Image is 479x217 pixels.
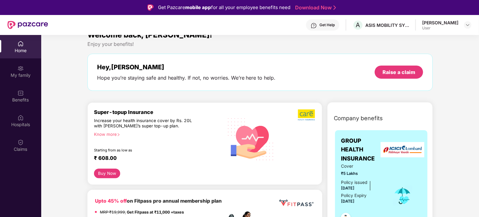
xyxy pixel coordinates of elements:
[356,21,360,29] span: A
[185,4,211,10] strong: mobile app
[311,22,317,29] img: svg+xml;base64,PHN2ZyBpZD0iSGVscC0zMngzMiIgeG1sbnM9Imh0dHA6Ly93d3cudzMub3JnLzIwMDAvc3ZnIiB3aWR0aD...
[341,136,384,163] span: GROUP HEALTH INSURANCE
[334,114,383,123] span: Company benefits
[333,4,336,11] img: Stroke
[465,22,470,27] img: svg+xml;base64,PHN2ZyBpZD0iRHJvcGRvd24tMzJ4MzIiIHhtbG5zPSJodHRwOi8vd3d3LnczLm9yZy8yMDAwL3N2ZyIgd2...
[97,75,276,81] div: Hope you’re staying safe and healthy. If not, no worries. We’re here to help.
[422,26,458,31] div: User
[147,4,154,11] img: Logo
[341,163,384,170] span: Cover
[97,63,276,71] div: Hey, [PERSON_NAME]
[341,192,367,199] div: Policy Expiry
[17,41,24,47] img: svg+xml;base64,PHN2ZyBpZD0iSG9tZSIgeG1sbnM9Imh0dHA6Ly93d3cudzMub3JnLzIwMDAvc3ZnIiB3aWR0aD0iMjAiIG...
[381,142,424,157] img: insurerLogo
[158,4,290,11] div: Get Pazcare for all your employee benefits need
[95,198,127,204] b: Upto 45% off
[17,65,24,72] img: svg+xml;base64,PHN2ZyB3aWR0aD0iMjAiIGhlaWdodD0iMjAiIHZpZXdCb3g9IjAgMCAyMCAyMCIgZmlsbD0ibm9uZSIgeG...
[383,69,415,76] div: Raise a claim
[94,155,217,162] div: ₹ 608.00
[17,115,24,121] img: svg+xml;base64,PHN2ZyBpZD0iSG9zcGl0YWxzIiB4bWxucz0iaHR0cDovL3d3dy53My5vcmcvMjAwMC9zdmciIHdpZHRoPS...
[17,139,24,145] img: svg+xml;base64,PHN2ZyBpZD0iQ2xhaW0iIHhtbG5zPSJodHRwOi8vd3d3LnczLm9yZy8yMDAwL3N2ZyIgd2lkdGg9IjIwIi...
[7,21,48,29] img: New Pazcare Logo
[341,170,384,177] span: ₹5 Lakhs
[87,41,433,47] div: Enjoy your benefits!
[341,179,368,186] div: Policy issued
[94,169,121,178] button: Buy Now
[393,185,413,206] img: icon
[117,133,120,136] span: right
[94,118,196,129] div: Increase your health insurance cover by Rs. 20L with [PERSON_NAME]’s super top-up plan.
[100,210,126,215] del: MRP ₹19,999,
[223,111,279,167] img: svg+xml;base64,PHN2ZyB4bWxucz0iaHR0cDovL3d3dy53My5vcmcvMjAwMC9zdmciIHhtbG5zOnhsaW5rPSJodHRwOi8vd3...
[298,109,316,121] img: b5dec4f62d2307b9de63beb79f102df3.png
[127,210,184,215] strong: Get Fitpass at ₹11,000 +taxes
[95,198,222,204] b: on Fitpass pro annual membership plan
[17,90,24,96] img: svg+xml;base64,PHN2ZyBpZD0iQmVuZWZpdHMiIHhtbG5zPSJodHRwOi8vd3d3LnczLm9yZy8yMDAwL3N2ZyIgd2lkdGg9Ij...
[94,132,220,136] div: Know more
[341,186,355,190] span: [DATE]
[365,22,409,28] div: ASIS MOBILITY SYSTEMS INDIA PRIVATE LIMITED
[319,22,335,27] div: Get Help
[295,4,334,11] a: Download Now
[278,197,314,209] img: fppp.png
[422,20,458,26] div: [PERSON_NAME]
[94,148,197,152] div: Starting from as low as
[341,199,355,204] span: [DATE]
[94,109,223,115] div: Super-topup Insurance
